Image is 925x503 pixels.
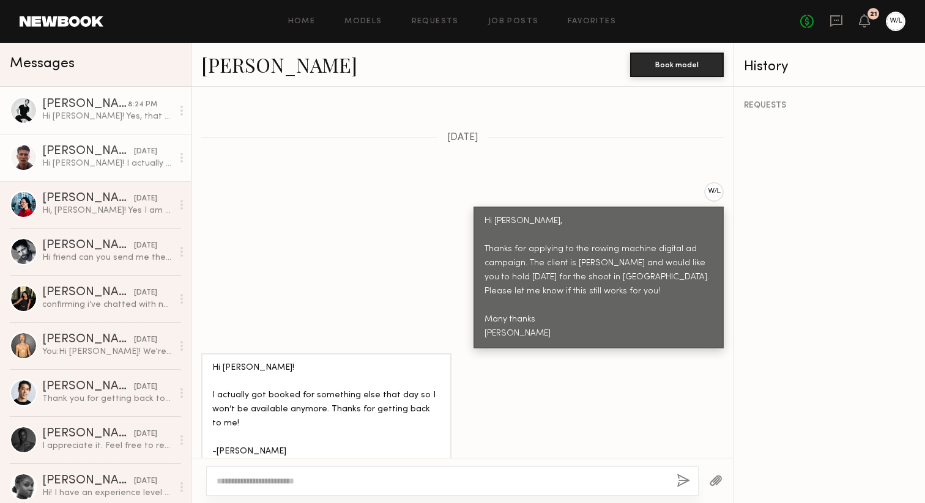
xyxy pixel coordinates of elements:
[568,18,616,26] a: Favorites
[128,99,157,111] div: 8:24 PM
[42,334,134,346] div: [PERSON_NAME]
[42,299,173,310] div: confirming i’ve chatted with newbook and they said everything was clear on their end!
[42,440,173,452] div: I appreciate it. Feel free to reach out and I’ll keep my eye on the platform.
[134,240,157,252] div: [DATE]
[42,240,134,252] div: [PERSON_NAME]
[212,361,440,460] div: Hi [PERSON_NAME]! I actually got booked for something else that day so I won’t be available anymo...
[488,18,539,26] a: Job Posts
[870,11,877,18] div: 21
[134,287,157,299] div: [DATE]
[134,381,157,393] div: [DATE]
[42,98,128,111] div: [PERSON_NAME]
[42,428,134,440] div: [PERSON_NAME]
[42,252,173,263] div: Hi friend can you send me the video or stills, I saw a sponsored commercial come out! I’d love to...
[10,57,75,71] span: Messages
[42,205,173,216] div: Hi, [PERSON_NAME]! Yes I am available and I will hold that date for you :)
[42,346,173,358] div: You: Hi [PERSON_NAME]! We're emailing with Newbook to get your fee released. Can you confirm the ...
[134,475,157,487] div: [DATE]
[134,428,157,440] div: [DATE]
[42,381,134,393] div: [PERSON_NAME]
[134,146,157,158] div: [DATE]
[42,487,173,499] div: Hi! I have an experience level of 5. I’m do crossfit regularly and the rower is used frequently i...
[288,18,316,26] a: Home
[744,101,915,110] div: REQUESTS
[744,60,915,74] div: History
[42,393,173,405] div: Thank you for getting back to me, I can keep the soft hold but would need to know 24hrs before ha...
[42,111,173,122] div: Hi [PERSON_NAME]! Yes, that day still works. Can you remind me of the hours and rate again? Thank...
[630,53,724,77] button: Book model
[485,215,713,341] div: Hi [PERSON_NAME], Thanks for applying to the rowing machine digital ad campaign. The client is [P...
[42,158,173,169] div: Hi [PERSON_NAME]! I actually got booked for something else that day so I won’t be available anymo...
[201,51,357,78] a: [PERSON_NAME]
[412,18,459,26] a: Requests
[447,133,478,143] span: [DATE]
[134,334,157,346] div: [DATE]
[42,145,134,158] div: [PERSON_NAME]
[344,18,382,26] a: Models
[630,59,724,69] a: Book model
[134,193,157,205] div: [DATE]
[42,287,134,299] div: [PERSON_NAME]
[42,193,134,205] div: [PERSON_NAME]
[42,475,134,487] div: [PERSON_NAME]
